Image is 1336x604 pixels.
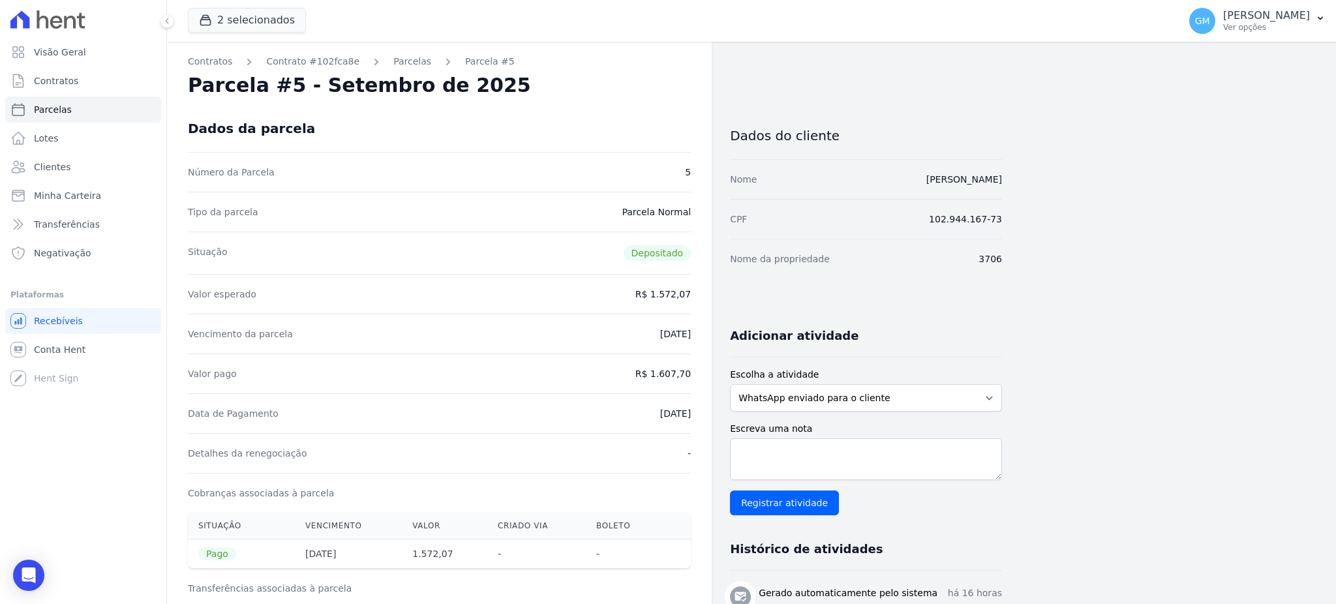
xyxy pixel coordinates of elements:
[188,407,279,420] dt: Data de Pagamento
[688,447,691,460] dd: -
[730,541,883,557] h3: Histórico de atividades
[10,287,156,303] div: Plataformas
[34,74,78,87] span: Contratos
[295,539,402,569] th: [DATE]
[660,407,691,420] dd: [DATE]
[5,337,161,363] a: Conta Hent
[759,586,937,600] h3: Gerado automaticamente pelo sistema
[5,39,161,65] a: Visão Geral
[188,55,232,68] a: Contratos
[730,173,757,186] dt: Nome
[660,327,691,340] dd: [DATE]
[730,491,839,515] input: Registrar atividade
[730,368,1002,382] label: Escolha a atividade
[393,55,431,68] a: Parcelas
[34,103,72,116] span: Parcelas
[730,422,1002,436] label: Escreva uma nota
[5,68,161,94] a: Contratos
[188,487,334,500] dt: Cobranças associadas à parcela
[586,539,662,569] th: -
[188,447,307,460] dt: Detalhes da renegociação
[635,367,691,380] dd: R$ 1.607,70
[5,154,161,180] a: Clientes
[188,288,256,301] dt: Valor esperado
[188,166,275,179] dt: Número da Parcela
[5,97,161,123] a: Parcelas
[5,211,161,237] a: Transferências
[188,327,293,340] dt: Vencimento da parcela
[1195,16,1210,25] span: GM
[948,586,1002,600] p: há 16 horas
[198,547,236,560] span: Pago
[1223,22,1310,33] p: Ver opções
[188,582,691,595] h3: Transferências associadas à parcela
[188,74,531,97] h2: Parcela #5 - Setembro de 2025
[685,166,691,179] dd: 5
[402,539,487,569] th: 1.572,07
[188,205,258,219] dt: Tipo da parcela
[5,183,161,209] a: Minha Carteira
[188,55,691,68] nav: Breadcrumb
[730,252,830,265] dt: Nome da propriedade
[34,160,70,174] span: Clientes
[34,46,86,59] span: Visão Geral
[487,539,586,569] th: -
[465,55,515,68] a: Parcela #5
[34,314,83,327] span: Recebíveis
[188,367,237,380] dt: Valor pago
[13,560,44,591] div: Open Intercom Messenger
[34,247,91,260] span: Negativação
[34,189,101,202] span: Minha Carteira
[188,513,295,539] th: Situação
[730,328,858,344] h3: Adicionar atividade
[5,308,161,334] a: Recebíveis
[926,174,1002,185] a: [PERSON_NAME]
[34,218,100,231] span: Transferências
[266,55,359,68] a: Contrato #102fca8e
[1179,3,1336,39] button: GM [PERSON_NAME] Ver opções
[979,252,1002,265] dd: 3706
[5,240,161,266] a: Negativação
[624,245,691,261] span: Depositado
[34,343,85,356] span: Conta Hent
[188,121,315,136] div: Dados da parcela
[586,513,662,539] th: Boleto
[34,132,59,145] span: Lotes
[188,245,228,261] dt: Situação
[1223,9,1310,22] p: [PERSON_NAME]
[487,513,586,539] th: Criado via
[188,8,306,33] button: 2 selecionados
[929,213,1002,226] dd: 102.944.167-73
[730,213,747,226] dt: CPF
[622,205,691,219] dd: Parcela Normal
[730,128,1002,143] h3: Dados do cliente
[295,513,402,539] th: Vencimento
[5,125,161,151] a: Lotes
[635,288,691,301] dd: R$ 1.572,07
[402,513,487,539] th: Valor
